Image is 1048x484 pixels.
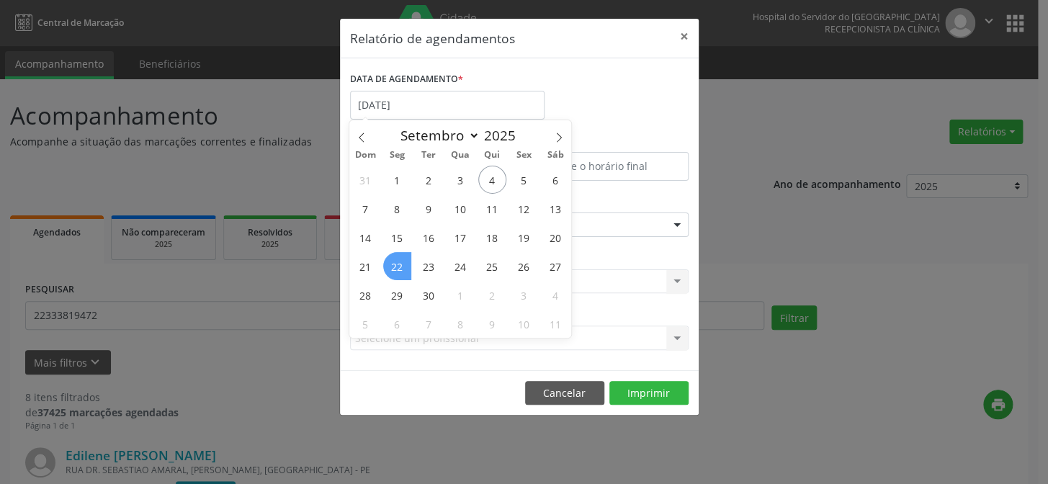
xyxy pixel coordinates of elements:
span: Outubro 7, 2025 [415,310,443,338]
span: Outubro 1, 2025 [447,281,475,309]
span: Qui [476,151,508,160]
input: Selecione uma data ou intervalo [350,91,545,120]
button: Cancelar [525,381,604,405]
span: Setembro 19, 2025 [509,223,537,251]
button: Imprimir [609,381,689,405]
span: Seg [381,151,413,160]
span: Sex [508,151,539,160]
span: Setembro 28, 2025 [351,281,380,309]
span: Setembro 16, 2025 [415,223,443,251]
span: Dom [349,151,381,160]
span: Setembro 17, 2025 [447,223,475,251]
span: Setembro 14, 2025 [351,223,380,251]
span: Setembro 10, 2025 [447,194,475,223]
span: Setembro 3, 2025 [447,166,475,194]
span: Setembro 18, 2025 [478,223,506,251]
span: Setembro 6, 2025 [541,166,569,194]
span: Setembro 15, 2025 [383,223,411,251]
span: Agosto 31, 2025 [351,166,380,194]
span: Outubro 3, 2025 [509,281,537,309]
span: Setembro 25, 2025 [478,252,506,280]
span: Setembro 1, 2025 [383,166,411,194]
span: Setembro 29, 2025 [383,281,411,309]
span: Setembro 23, 2025 [415,252,443,280]
span: Setembro 27, 2025 [541,252,569,280]
span: Outubro 4, 2025 [541,281,569,309]
span: Outubro 5, 2025 [351,310,380,338]
input: Selecione o horário final [523,152,689,181]
span: Setembro 30, 2025 [415,281,443,309]
span: Setembro 24, 2025 [447,252,475,280]
span: Sáb [539,151,571,160]
span: Outubro 10, 2025 [509,310,537,338]
span: Setembro 13, 2025 [541,194,569,223]
span: Setembro 20, 2025 [541,223,569,251]
span: Setembro 9, 2025 [415,194,443,223]
span: Outubro 11, 2025 [541,310,569,338]
span: Ter [413,151,444,160]
span: Setembro 11, 2025 [478,194,506,223]
span: Setembro 21, 2025 [351,252,380,280]
span: Setembro 7, 2025 [351,194,380,223]
h5: Relatório de agendamentos [350,29,515,48]
label: DATA DE AGENDAMENTO [350,68,463,91]
span: Setembro 26, 2025 [509,252,537,280]
input: Year [480,126,527,145]
button: Close [670,19,699,54]
span: Setembro 12, 2025 [509,194,537,223]
span: Setembro 5, 2025 [509,166,537,194]
span: Outubro 6, 2025 [383,310,411,338]
span: Outubro 8, 2025 [447,310,475,338]
label: ATÉ [523,130,689,152]
span: Outubro 9, 2025 [478,310,506,338]
span: Setembro 4, 2025 [478,166,506,194]
select: Month [393,125,480,145]
span: Qua [444,151,476,160]
span: Outubro 2, 2025 [478,281,506,309]
span: Setembro 2, 2025 [415,166,443,194]
span: Setembro 22, 2025 [383,252,411,280]
span: Setembro 8, 2025 [383,194,411,223]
